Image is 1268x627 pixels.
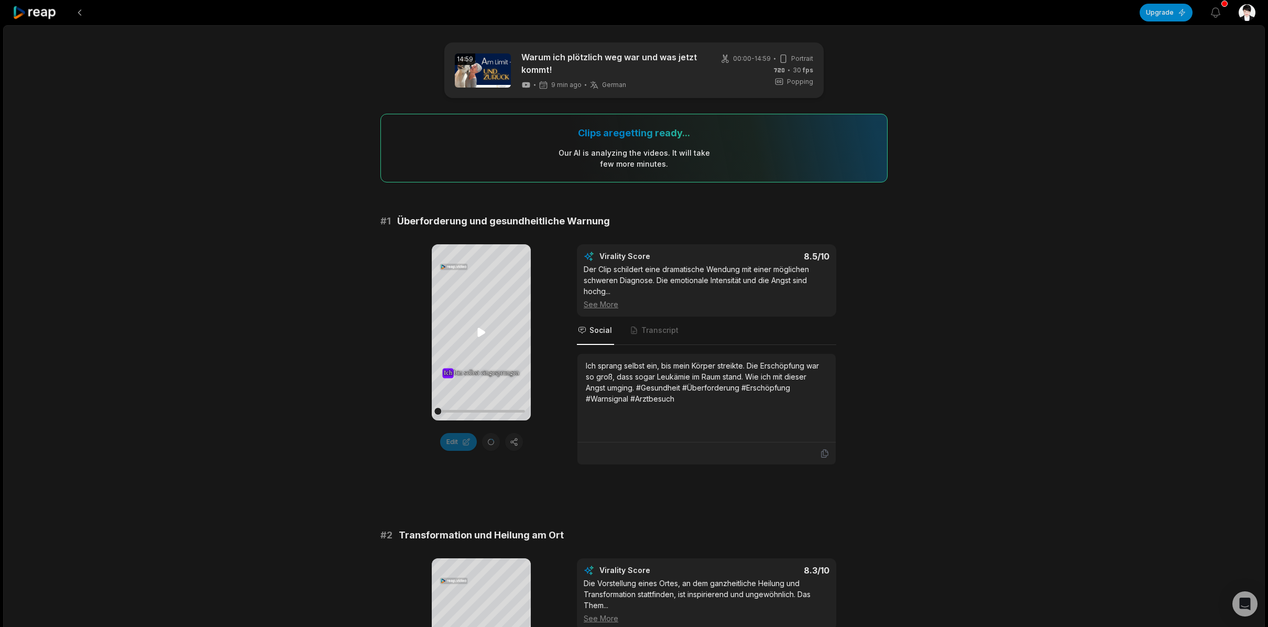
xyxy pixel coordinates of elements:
span: Überforderung und gesundheitliche Warnung [397,214,610,229]
span: German [602,81,626,89]
span: fps [803,66,813,74]
div: Our AI is analyzing the video s . It will take few more minutes. [558,147,710,169]
span: Transformation und Heilung am Ort [399,528,564,543]
span: 30 [793,66,813,75]
span: Transcript [641,325,679,336]
div: Ich sprang selbst ein, bis mein Körper streikte. Die Erschöpfung war so groß, dass sogar Leukämie... [586,360,827,404]
div: See More [584,613,829,624]
div: Clips are getting ready... [578,127,690,139]
div: Die Vorstellung eines Ortes, an dem ganzheitliche Heilung und Transformation stattfinden, ist ins... [584,578,829,624]
button: Upgrade [1140,4,1193,21]
div: Virality Score [599,565,712,576]
div: Der Clip schildert eine dramatische Wendung mit einer möglichen schweren Diagnose. Die emotionale... [584,264,829,310]
div: See More [584,299,829,310]
a: Warum ich plötzlich weg war und was jetzt kommt! [521,51,702,76]
span: # 1 [380,214,391,229]
span: 00:00 - 14:59 [733,54,771,63]
span: Portrait [791,54,813,63]
div: 8.5 /10 [717,251,830,262]
div: Virality Score [599,251,712,262]
span: # 2 [380,528,392,543]
div: 8.3 /10 [717,565,830,576]
span: Social [589,325,612,336]
div: Open Intercom Messenger [1232,591,1258,617]
nav: Tabs [577,317,836,345]
span: Popping [787,77,813,87]
span: 9 min ago [551,81,582,89]
button: Edit [440,433,477,451]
